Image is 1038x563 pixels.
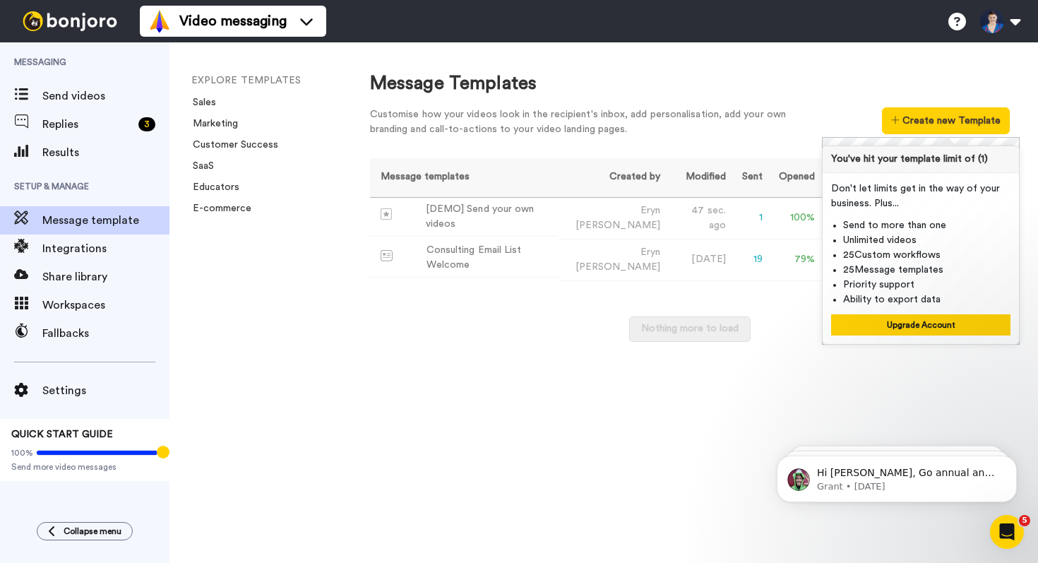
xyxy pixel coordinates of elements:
span: 100% [11,447,33,458]
li: Priority support [843,278,1010,292]
button: Nothing more to load [629,316,751,342]
div: [DEMO] Send your own videos [426,202,553,232]
td: 79 % [768,239,821,280]
span: Send more video messages [11,461,158,473]
img: bj-logo-header-white.svg [17,11,123,31]
td: Eryn [559,197,666,239]
span: Fallbacks [42,325,169,342]
div: Customise how your videos look in the recipient's inbox, add personalisation, add your own brandi... [370,107,808,137]
div: You've hit your template limit of (1) [823,146,1019,173]
button: Collapse menu [37,522,133,540]
th: Created by [559,158,666,197]
button: Create new Template [882,107,1010,134]
th: Opened [768,158,821,197]
a: E-commerce [184,203,251,213]
span: Settings [42,382,169,399]
li: Send to more than one [843,218,1010,233]
a: SaaS [184,161,214,171]
span: Workspaces [42,297,169,314]
div: Consulting Email List Welcome [426,243,553,273]
span: Results [42,144,169,161]
td: 0 % [821,197,870,239]
th: Sent [732,158,768,197]
a: Customer Success [184,140,278,150]
img: vm-color.svg [148,10,171,32]
a: Sales [184,97,216,107]
span: Collapse menu [64,526,121,537]
th: Modified [666,158,732,197]
span: Share library [42,268,169,285]
td: 1 [732,197,768,239]
span: Replies [42,116,133,133]
li: Ability to export data [843,292,1010,307]
p: Don't let limits get in the way of your business. Plus... [831,182,1010,211]
span: [PERSON_NAME] [575,262,660,272]
td: 19 [732,239,768,280]
span: 5 [1019,515,1030,526]
img: demo-template.svg [381,208,392,220]
li: 25 Message templates [843,263,1010,278]
button: Upgrade Account [831,314,1010,336]
li: EXPLORE TEMPLATES [191,73,382,88]
td: 60 % [821,239,870,280]
span: Message template [42,212,169,229]
li: 25 Custom workflows [843,248,1010,263]
div: Tooltip anchor [157,446,169,458]
th: Message templates [370,158,559,197]
li: Unlimited videos [843,233,1010,248]
a: Educators [184,182,239,192]
iframe: Intercom notifications message [756,426,1038,525]
span: Integrations [42,240,169,257]
td: 47 sec. ago [666,197,732,239]
td: [DATE] [666,239,732,280]
td: 100 % [768,197,821,239]
a: Marketing [184,119,238,129]
span: [PERSON_NAME] [575,220,660,230]
th: Viewed [821,158,870,197]
div: 3 [138,117,155,131]
iframe: Intercom live chat [990,515,1024,549]
div: Message Templates [370,71,1010,97]
span: Send videos [42,88,169,105]
span: QUICK START GUIDE [11,429,113,439]
img: Message-temps.svg [381,250,393,261]
span: Video messaging [179,11,287,31]
td: Eryn [559,239,666,280]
